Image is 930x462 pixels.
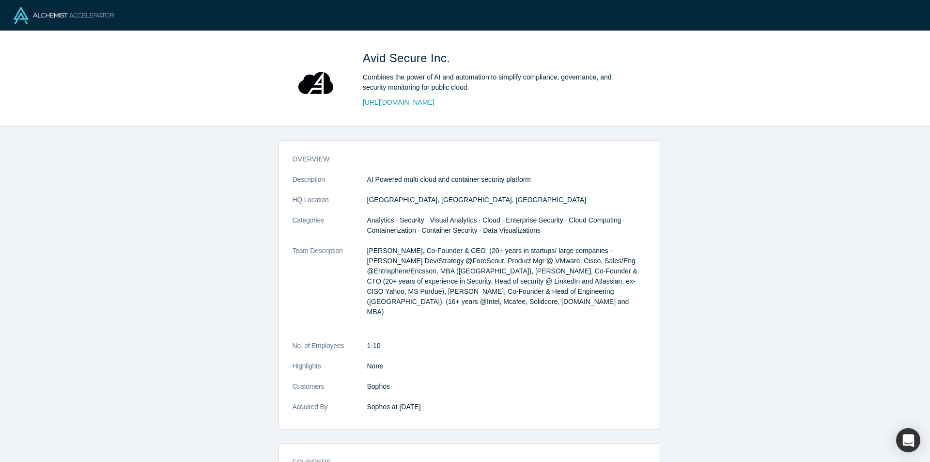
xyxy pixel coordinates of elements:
dt: Team Description [293,246,367,341]
dd: 1-10 [367,341,645,351]
dt: Customers [293,382,367,402]
img: Alchemist Logo [14,7,114,24]
a: [URL][DOMAIN_NAME] [363,97,434,108]
div: Combines the power of AI and automation to simplify compliance, governance, and security monitori... [363,72,634,93]
dt: Description [293,175,367,195]
img: Avid Secure Inc.'s Logo [281,45,349,112]
dd: Sophos [367,382,645,392]
dt: Acquired By [293,402,367,422]
p: None [367,361,645,371]
h3: overview [293,154,632,164]
dt: Highlights [293,361,367,382]
span: Analytics · Security · Visual Analytics · Cloud · Enterprise Security · Cloud Computing · Contain... [367,216,625,234]
dt: Categories [293,215,367,246]
p: AI Powered multi cloud and container security platform [367,175,645,185]
dd: [GEOGRAPHIC_DATA], [GEOGRAPHIC_DATA], [GEOGRAPHIC_DATA] [367,195,645,205]
p: [PERSON_NAME], Co-Founder & CEO (20+ years in startups/ large companies - [PERSON_NAME] Dev/Strat... [367,246,645,317]
dd: Sophos at [DATE] [367,402,645,412]
span: Avid Secure Inc. [363,51,453,64]
dt: No. of Employees [293,341,367,361]
dt: HQ Location [293,195,367,215]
